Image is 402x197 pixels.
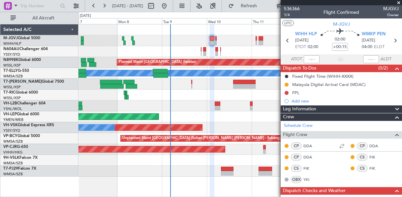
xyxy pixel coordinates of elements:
[3,167,18,171] span: T7-PJ29
[3,145,17,149] span: VP-CJR
[283,105,316,113] span: Leg Information
[3,123,18,127] span: VH-VSK
[304,55,320,63] input: --:--
[362,31,386,38] span: WMKP PEN
[3,36,40,40] a: M-JGVJGlobal 5000
[3,156,38,160] a: 9H-VSLKFalcon 7X
[3,69,29,73] a: T7-ELLYG-550
[3,41,21,46] a: WIHH/HLP
[362,37,375,44] span: [DATE]
[303,177,318,183] a: YKI
[362,44,372,50] span: 04:00
[283,65,316,72] span: Dispatch To-Dos
[207,18,252,24] div: Wed 10
[324,9,359,16] div: Flight Confirmed
[3,69,18,73] span: T7-ELLY
[303,154,318,160] a: DDA
[3,117,23,122] a: YMEN/MEB
[303,165,318,171] a: FIK
[72,18,117,24] div: Sun 7
[235,4,263,8] span: Refresh
[3,91,15,95] span: T7-RIC
[225,1,265,11] button: Refresh
[303,143,318,149] a: DDA
[3,74,23,79] a: WMSA/SZB
[3,172,23,177] a: WMSA/SZB
[7,13,72,23] button: All Aircraft
[3,134,17,138] span: VP-BCY
[292,98,399,104] div: Add new
[295,31,317,38] span: WIHH HLP
[3,52,20,57] a: YSSY/SYD
[3,145,28,149] a: VP-CJRG-650
[3,58,41,62] a: N8998KGlobal 6000
[357,165,368,172] div: CS
[112,3,143,9] span: [DATE] - [DATE]
[383,5,399,12] span: MJGVJ
[162,18,207,24] div: Tue 9
[3,47,48,51] a: N604AUChallenger 604
[295,37,309,44] span: [DATE]
[291,154,302,161] div: CP
[3,36,18,40] span: M-JGVJ
[80,13,91,19] div: [DATE]
[291,142,302,150] div: CP
[283,131,307,139] span: Flight Crew
[3,161,23,166] a: WMSA/SZB
[3,106,22,111] a: YSHL/WOL
[369,165,384,171] a: FIK
[291,56,302,63] span: ATOT
[3,101,17,105] span: VH-L2B
[284,123,313,129] a: Schedule Crew
[3,139,23,144] a: WMSA/SZB
[333,21,350,28] span: M-JGVJ
[292,82,366,87] div: Malaysia Digital Arrival Card (MDAC)
[17,16,70,20] span: All Aircraft
[3,58,18,62] span: N8998K
[369,154,384,160] a: FIK
[369,143,384,149] a: DDA
[292,73,354,79] div: Fixed Flight Time (WIHH-XXXX)
[3,85,21,90] a: WSSL/XSP
[3,112,17,116] span: VH-LEP
[292,90,299,96] div: FPL
[117,18,162,24] div: Mon 8
[3,80,42,84] span: T7-[PERSON_NAME]
[3,47,19,51] span: N604AU
[3,80,64,84] a: T7-[PERSON_NAME]Global 7500
[3,96,21,100] a: WSSL/XSP
[3,128,20,133] a: YSSY/SYD
[308,44,318,50] span: 02:00
[295,44,306,50] span: ETOT
[122,133,281,143] div: Unplanned Maint [GEOGRAPHIC_DATA] (Sultan [PERSON_NAME] [PERSON_NAME] - Subang)
[357,154,368,161] div: CS
[3,123,54,127] a: VH-VSKGlobal Express XRS
[3,63,21,68] a: WSSL/XSP
[252,18,296,24] div: Thu 11
[374,44,385,50] span: ELDT
[20,1,58,11] input: Trip Number
[335,36,345,43] span: 02:00
[3,167,36,171] a: T7-PJ29Falcon 7X
[3,112,39,116] a: VH-LEPGlobal 6000
[282,20,294,26] button: UTC
[119,57,196,67] div: Planned Maint [GEOGRAPHIC_DATA] (Seletar)
[283,113,294,121] span: Crew
[357,142,368,150] div: CP
[3,91,38,95] a: T7-RICGlobal 6000
[283,187,346,195] span: Dispatch Checks and Weather
[383,12,399,18] span: Owner
[3,150,23,155] a: VHHH/HKG
[378,65,388,71] span: (0/2)
[291,165,302,172] div: CS
[3,101,46,105] a: VH-L2BChallenger 604
[284,5,300,12] span: 536366
[3,156,19,160] span: 9H-VSLK
[3,134,40,138] a: VP-BCYGlobal 5000
[291,176,302,183] div: OBX
[381,56,391,63] span: ALDT
[284,12,300,18] span: 1/4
